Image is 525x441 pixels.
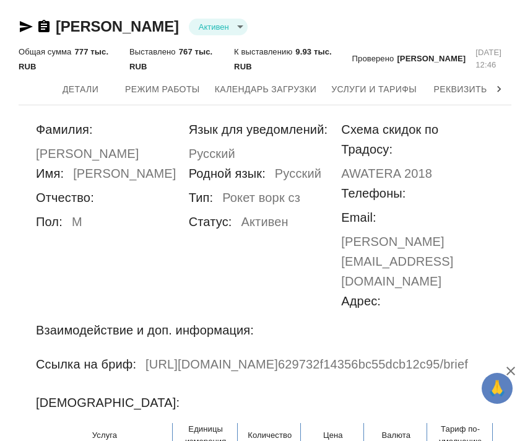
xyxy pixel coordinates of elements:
h6: Пол: [36,212,63,232]
h6: Статус: [189,212,232,232]
span: Реквизиты [432,82,491,97]
button: Активен [195,22,233,32]
h6: [PERSON_NAME][EMAIL_ADDRESS][DOMAIN_NAME] [341,232,494,291]
h6: М [72,212,82,236]
div: Активен [189,19,248,35]
p: Общая сумма [19,47,74,56]
h6: Адрес: [341,291,381,311]
p: [PERSON_NAME] [397,53,466,65]
h6: Фамилия: [36,120,93,139]
button: Скопировать ссылку [37,19,51,34]
h6: Родной язык: [189,164,266,183]
h6: Язык для уведомлений: [189,120,328,139]
button: 🙏 [482,373,513,404]
p: Проверено [352,53,397,65]
h6: Русский [275,164,321,188]
h6: Отчество: [36,188,94,207]
h6: [URL][DOMAIN_NAME] 629732f14356bc55dcb12c95 /brief [145,354,468,378]
h6: Взаимодействие и доп. информация: [36,320,254,340]
p: Выставлено [129,47,179,56]
span: Режим работы [125,82,200,97]
p: [DATE] 12:46 [475,46,511,71]
h6: [PERSON_NAME] [73,164,176,188]
button: Скопировать ссылку для ЯМессенджера [19,19,33,34]
span: 🙏 [487,375,508,401]
span: Услуги и тарифы [331,82,417,97]
a: [PERSON_NAME] [56,18,179,35]
h6: Тип: [189,188,214,207]
h6: Телефоны: [341,183,406,203]
h6: Рокет ворк сз [222,188,300,212]
span: Детали [51,82,110,97]
h6: Русский [189,144,235,164]
h6: AWATERA 2018 [341,164,432,183]
h6: [PERSON_NAME] [36,144,139,164]
p: К выставлению [234,47,295,56]
h6: Ссылка на бриф: [36,354,136,374]
h6: [DEMOGRAPHIC_DATA]: [36,393,180,413]
h6: Имя: [36,164,64,183]
span: Календарь загрузки [215,82,317,97]
h6: Схема скидок по Традосу: [341,120,485,159]
h6: Активен [241,212,289,236]
h6: Email: [341,207,376,227]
